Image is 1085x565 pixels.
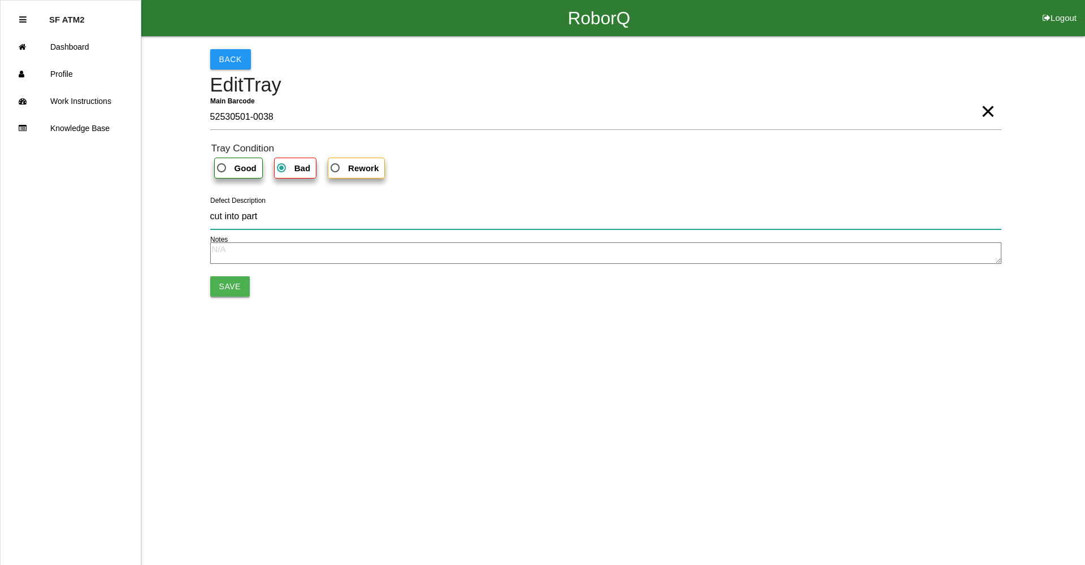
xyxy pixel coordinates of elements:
[210,203,1001,229] input: N/A
[210,97,255,105] b: Main Barcode
[49,6,85,24] p: SF ATM2
[294,163,310,173] b: Bad
[19,6,27,33] div: Close
[210,276,250,297] button: Save
[1,33,141,60] a: Dashboard
[211,143,1001,154] h6: Tray Condition
[210,49,251,69] button: Back
[1,60,141,88] a: Profile
[210,234,228,245] label: Notes
[235,163,257,173] b: Good
[1,88,141,115] a: Work Instructions
[210,75,1001,96] h4: Edit Tray
[348,163,379,173] b: Rework
[210,104,1001,130] input: Required
[980,89,995,111] span: Clear Input
[210,195,266,206] label: Defect Description
[1,115,141,142] a: Knowledge Base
